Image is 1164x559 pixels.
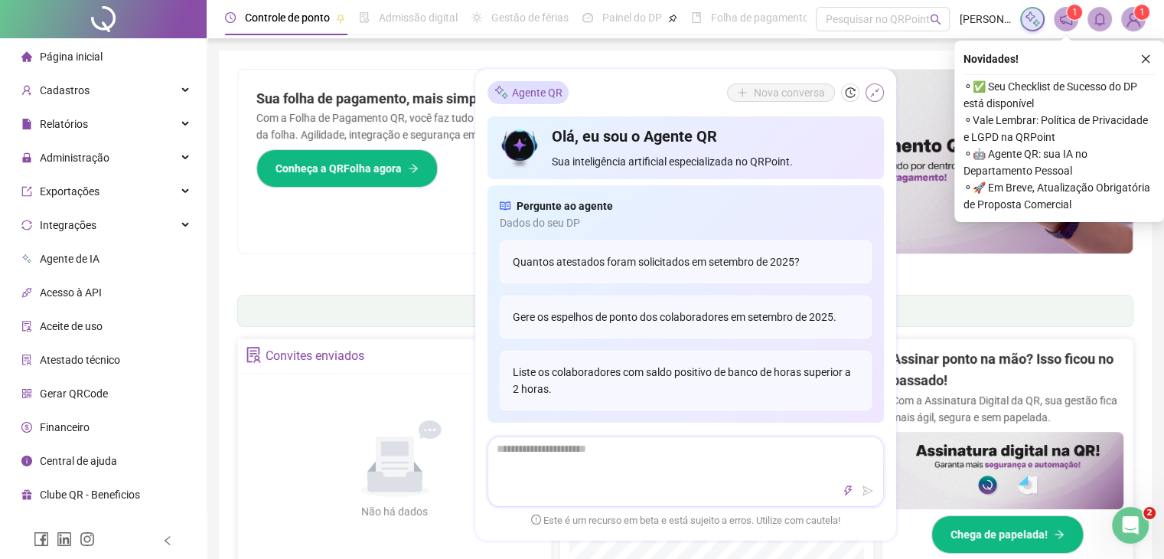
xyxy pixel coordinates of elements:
img: sparkle-icon.fc2bf0ac1784a2077858766a79e2daf3.svg [1024,11,1041,28]
div: Agente QR [487,81,569,104]
span: pushpin [336,14,345,23]
span: book [691,12,702,23]
span: dollar [21,422,32,433]
h2: Sua folha de pagamento, mais simples do que nunca! [256,88,667,110]
img: banner%2F02c71560-61a6-44d4-94b9-c8ab97240462.png [892,432,1123,509]
sup: 1 [1067,5,1082,20]
span: Acesso à API [40,286,102,299]
div: Liste os colaboradores com saldo positivo de banco de horas superior a 2 horas. [500,351,872,410]
img: 36607 [1122,8,1145,31]
span: close [1140,54,1151,64]
div: Quantos atestados foram solicitados em setembro de 2025? [500,240,872,283]
span: solution [246,347,262,363]
span: Folha de pagamento [711,11,809,24]
button: send [859,482,877,500]
span: Controle de ponto [245,11,330,24]
span: gift [21,489,32,500]
p: Com a Assinatura Digital da QR, sua gestão fica mais ágil, segura e sem papelada. [892,392,1123,426]
div: Não há dados [324,503,465,520]
span: pushpin [668,14,677,23]
span: user-add [21,85,32,96]
h2: Assinar ponto na mão? Isso ficou no passado! [892,348,1123,392]
span: Pergunte ao agente [517,198,613,214]
span: Admissão digital [379,11,458,24]
span: qrcode [21,388,32,399]
span: home [21,51,32,62]
span: notification [1059,12,1073,26]
span: Integrações [40,219,96,231]
img: sparkle-icon.fc2bf0ac1784a2077858766a79e2daf3.svg [494,84,509,100]
span: clock-circle [225,12,236,23]
span: Dados do seu DP [500,214,872,231]
span: Gerar QRCode [40,387,108,400]
span: Página inicial [40,51,103,63]
span: solution [21,355,32,365]
p: Com a Folha de Pagamento QR, você faz tudo em um só lugar: da admissão à geração da folha. Agilid... [256,110,667,143]
span: Relatórios [40,118,88,130]
span: ⚬ ✅ Seu Checklist de Sucesso do DP está disponível [963,78,1155,112]
span: 1 [1140,7,1145,18]
button: thunderbolt [839,482,857,500]
span: facebook [34,531,49,547]
span: read [500,198,510,214]
span: left [162,535,173,546]
span: history [845,87,856,98]
span: info-circle [21,456,32,466]
span: Cadastros [40,84,90,96]
span: Aceite de uso [40,320,103,332]
span: 2 [1143,507,1156,519]
span: search [930,14,941,25]
span: Este é um recurso em beta e está sujeito a erros. Utilize com cautela! [531,513,840,528]
span: sun [471,12,482,23]
img: icon [500,126,540,170]
iframe: Intercom live chat [1112,507,1149,544]
button: Nova conversa [727,83,835,102]
span: export [21,186,32,197]
span: sync [21,220,32,230]
span: Financeiro [40,421,90,433]
span: shrink [869,87,880,98]
span: ⚬ Vale Lembrar: Política de Privacidade e LGPD na QRPoint [963,112,1155,145]
span: ⚬ 🚀 Em Breve, Atualização Obrigatória de Proposta Comercial [963,179,1155,213]
span: bell [1093,12,1107,26]
button: Chega de papelada! [931,515,1084,554]
span: Central de ajuda [40,455,117,467]
span: thunderbolt [843,485,853,496]
span: Sua inteligência artificial especializada no QRPoint. [552,153,871,170]
span: linkedin [57,531,72,547]
span: Painel do DP [602,11,662,24]
span: exclamation-circle [531,515,541,525]
span: Administração [40,152,109,164]
span: Novidades ! [963,51,1019,67]
span: Chega de papelada! [950,526,1048,543]
span: [PERSON_NAME] [959,11,1011,28]
span: arrow-right [1054,529,1065,540]
span: file [21,119,32,129]
span: api [21,287,32,298]
span: ⚬ 🤖 Agente QR: sua IA no Departamento Pessoal [963,145,1155,179]
span: dashboard [582,12,593,23]
span: file-done [359,12,370,23]
span: audit [21,321,32,332]
span: Exportações [40,185,99,198]
div: Convites enviados [266,343,364,369]
span: Conheça a QRFolha agora [276,160,402,177]
span: arrow-right [408,163,419,174]
span: Agente de IA [40,253,99,265]
img: banner%2F8d14a306-6205-4263-8e5b-06e9a85ad873.png [686,70,1133,253]
sup: Atualize o seu contato no menu Meus Dados [1134,5,1149,20]
h4: Olá, eu sou o Agente QR [552,126,871,147]
span: Atestado técnico [40,354,120,366]
span: 1 [1072,7,1078,18]
span: instagram [80,531,95,547]
span: Gestão de férias [491,11,569,24]
span: lock [21,152,32,163]
div: Gere os espelhos de ponto dos colaboradores em setembro de 2025. [500,296,872,338]
span: Clube QR - Beneficios [40,489,140,501]
button: Conheça a QRFolha agora [256,149,438,188]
